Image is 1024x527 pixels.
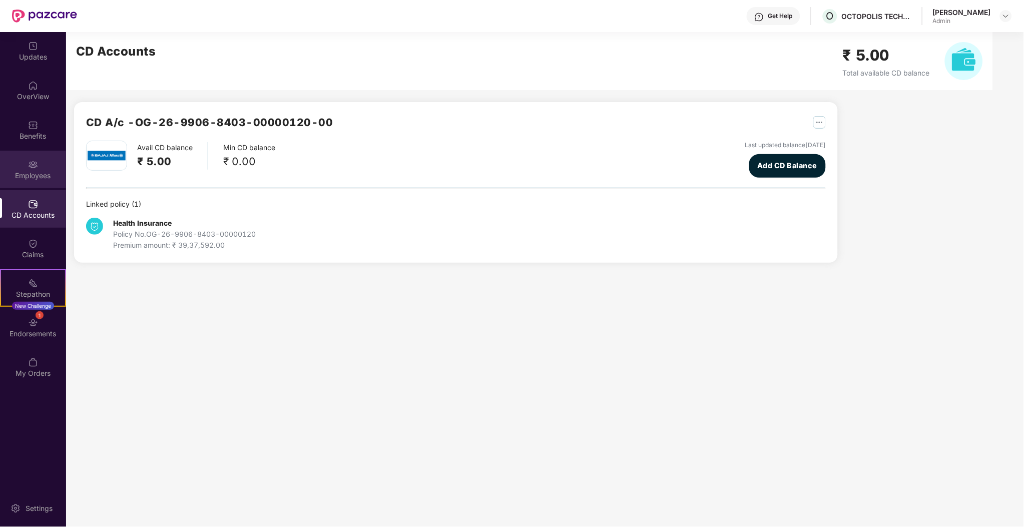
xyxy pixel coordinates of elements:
[137,153,193,170] h2: ₹ 5.00
[12,302,54,310] div: New Challenge
[23,503,56,513] div: Settings
[86,114,333,131] h2: CD A/c - OG-26-9906-8403-00000120-00
[223,153,275,170] div: ₹ 0.00
[843,69,930,77] span: Total available CD balance
[113,240,256,251] div: Premium amount: ₹ 39,37,592.00
[12,10,77,23] img: New Pazcare Logo
[1002,12,1010,20] img: svg+xml;base64,PHN2ZyBpZD0iRHJvcGRvd24tMzJ4MzIiIHhtbG5zPSJodHRwOi8vd3d3LnczLm9yZy8yMDAwL3N2ZyIgd2...
[28,120,38,130] img: svg+xml;base64,PHN2ZyBpZD0iQmVuZWZpdHMiIHhtbG5zPSJodHRwOi8vd3d3LnczLm9yZy8yMDAwL3N2ZyIgd2lkdGg9Ij...
[76,42,156,61] h2: CD Accounts
[826,10,834,22] span: O
[86,218,103,235] img: svg+xml;base64,PHN2ZyB4bWxucz0iaHR0cDovL3d3dy53My5vcmcvMjAwMC9zdmciIHdpZHRoPSIzNCIgaGVpZ2h0PSIzNC...
[768,12,793,20] div: Get Help
[137,142,208,170] div: Avail CD balance
[945,42,983,80] img: svg+xml;base64,PHN2ZyB4bWxucz0iaHR0cDovL3d3dy53My5vcmcvMjAwMC9zdmciIHhtbG5zOnhsaW5rPSJodHRwOi8vd3...
[28,41,38,51] img: svg+xml;base64,PHN2ZyBpZD0iVXBkYXRlZCIgeG1sbnM9Imh0dHA6Ly93d3cudzMub3JnLzIwMDAvc3ZnIiB3aWR0aD0iMj...
[36,311,44,319] div: 1
[28,357,38,367] img: svg+xml;base64,PHN2ZyBpZD0iTXlfT3JkZXJzIiBkYXRhLW5hbWU9Ik15IE9yZGVycyIgeG1sbnM9Imh0dHA6Ly93d3cudz...
[28,160,38,170] img: svg+xml;base64,PHN2ZyBpZD0iRW1wbG95ZWVzIiB4bWxucz0iaHR0cDovL3d3dy53My5vcmcvMjAwMC9zdmciIHdpZHRoPS...
[113,229,256,240] div: Policy No. OG-26-9906-8403-00000120
[933,8,991,17] div: [PERSON_NAME]
[28,199,38,209] img: svg+xml;base64,PHN2ZyBpZD0iQ0RfQWNjb3VudHMiIGRhdGEtbmFtZT0iQ0QgQWNjb3VudHMiIHhtbG5zPSJodHRwOi8vd3...
[843,44,930,67] h2: ₹ 5.00
[749,154,826,178] button: Add CD Balance
[1,289,65,299] div: Stepathon
[813,116,826,129] img: svg+xml;base64,PHN2ZyB4bWxucz0iaHR0cDovL3d3dy53My5vcmcvMjAwMC9zdmciIHdpZHRoPSIyNSIgaGVpZ2h0PSIyNS...
[28,318,38,328] img: svg+xml;base64,PHN2ZyBpZD0iRW5kb3JzZW1lbnRzIiB4bWxucz0iaHR0cDovL3d3dy53My5vcmcvMjAwMC9zdmciIHdpZH...
[11,503,21,513] img: svg+xml;base64,PHN2ZyBpZD0iU2V0dGluZy0yMHgyMCIgeG1sbnM9Imh0dHA6Ly93d3cudzMub3JnLzIwMDAvc3ZnIiB3aW...
[113,219,172,227] b: Health Insurance
[28,278,38,288] img: svg+xml;base64,PHN2ZyB4bWxucz0iaHR0cDovL3d3dy53My5vcmcvMjAwMC9zdmciIHdpZHRoPSIyMSIgaGVpZ2h0PSIyMC...
[933,17,991,25] div: Admin
[754,12,764,22] img: svg+xml;base64,PHN2ZyBpZD0iSGVscC0zMngzMiIgeG1sbnM9Imh0dHA6Ly93d3cudzMub3JnLzIwMDAvc3ZnIiB3aWR0aD...
[88,144,126,168] img: bajaj.png
[86,199,826,210] div: Linked policy ( 1 )
[28,81,38,91] img: svg+xml;base64,PHN2ZyBpZD0iSG9tZSIgeG1sbnM9Imh0dHA6Ly93d3cudzMub3JnLzIwMDAvc3ZnIiB3aWR0aD0iMjAiIG...
[842,12,912,21] div: OCTOPOLIS TECHNOLOGIES PRIVATE LIMITED
[28,239,38,249] img: svg+xml;base64,PHN2ZyBpZD0iQ2xhaW0iIHhtbG5zPSJodHRwOi8vd3d3LnczLm9yZy8yMDAwL3N2ZyIgd2lkdGg9IjIwIi...
[223,142,275,170] div: Min CD balance
[758,160,818,172] span: Add CD Balance
[745,141,826,150] div: Last updated balance [DATE]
